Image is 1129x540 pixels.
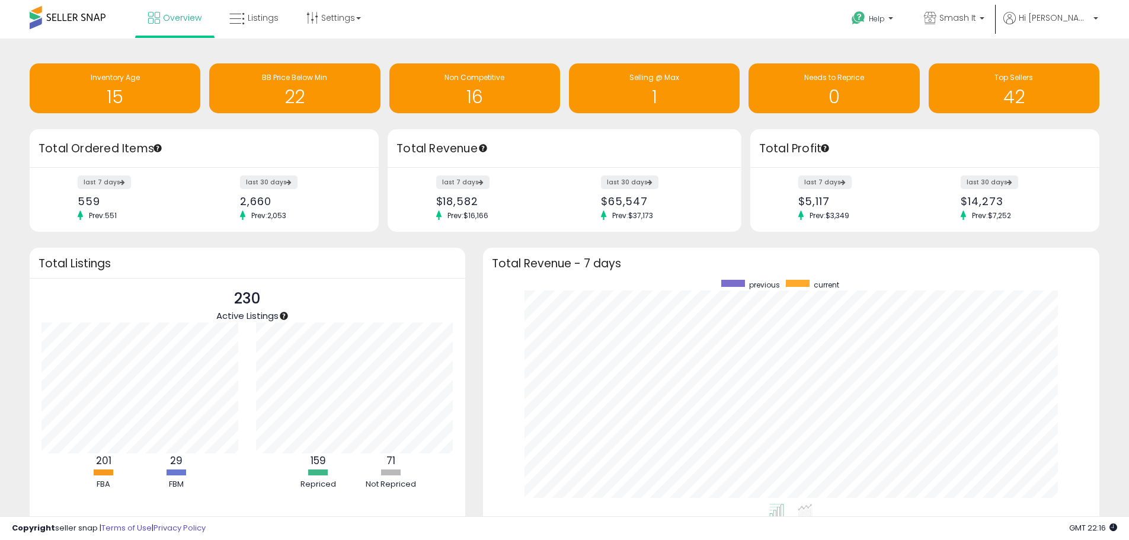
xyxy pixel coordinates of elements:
[869,14,885,24] span: Help
[994,72,1033,82] span: Top Sellers
[91,72,140,82] span: Inventory Age
[96,453,111,468] b: 201
[935,87,1093,107] h1: 42
[395,87,554,107] h1: 16
[216,309,279,322] span: Active Listings
[141,479,212,490] div: FBM
[12,523,206,534] div: seller snap | |
[356,479,427,490] div: Not Repriced
[842,2,905,39] a: Help
[215,87,374,107] h1: 22
[798,195,916,207] div: $5,117
[492,259,1090,268] h3: Total Revenue - 7 days
[966,210,1017,221] span: Prev: $7,252
[1003,12,1098,39] a: Hi [PERSON_NAME]
[30,63,200,113] a: Inventory Age 15
[569,63,740,113] a: Selling @ Max 1
[929,63,1099,113] a: Top Sellers 42
[436,195,556,207] div: $18,582
[814,280,839,290] span: current
[804,210,855,221] span: Prev: $3,349
[436,175,490,189] label: last 7 days
[78,175,131,189] label: last 7 days
[248,12,279,24] span: Listings
[629,72,679,82] span: Selling @ Max
[754,87,913,107] h1: 0
[12,522,55,533] strong: Copyright
[749,280,780,290] span: previous
[78,195,196,207] div: 559
[240,195,358,207] div: 2,660
[798,175,852,189] label: last 7 days
[396,140,733,157] h3: Total Revenue
[851,11,866,25] i: Get Help
[36,87,194,107] h1: 15
[311,453,326,468] b: 159
[101,522,152,533] a: Terms of Use
[478,143,488,154] div: Tooltip anchor
[68,479,139,490] div: FBA
[386,453,395,468] b: 71
[216,287,279,310] p: 230
[759,140,1090,157] h3: Total Profit
[804,72,864,82] span: Needs to Reprice
[39,259,456,268] h3: Total Listings
[820,143,830,154] div: Tooltip anchor
[389,63,560,113] a: Non Competitive 16
[152,143,163,154] div: Tooltip anchor
[240,175,298,189] label: last 30 days
[1019,12,1090,24] span: Hi [PERSON_NAME]
[209,63,380,113] a: BB Price Below Min 22
[601,195,721,207] div: $65,547
[262,72,327,82] span: BB Price Below Min
[606,210,659,221] span: Prev: $37,173
[170,453,183,468] b: 29
[83,210,123,221] span: Prev: 551
[961,175,1018,189] label: last 30 days
[153,522,206,533] a: Privacy Policy
[283,479,354,490] div: Repriced
[279,311,289,321] div: Tooltip anchor
[601,175,658,189] label: last 30 days
[444,72,504,82] span: Non Competitive
[442,210,494,221] span: Prev: $16,166
[961,195,1079,207] div: $14,273
[163,12,202,24] span: Overview
[1069,522,1117,533] span: 2025-08-12 22:16 GMT
[245,210,292,221] span: Prev: 2,053
[39,140,370,157] h3: Total Ordered Items
[749,63,919,113] a: Needs to Reprice 0
[939,12,976,24] span: Smash It
[575,87,734,107] h1: 1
